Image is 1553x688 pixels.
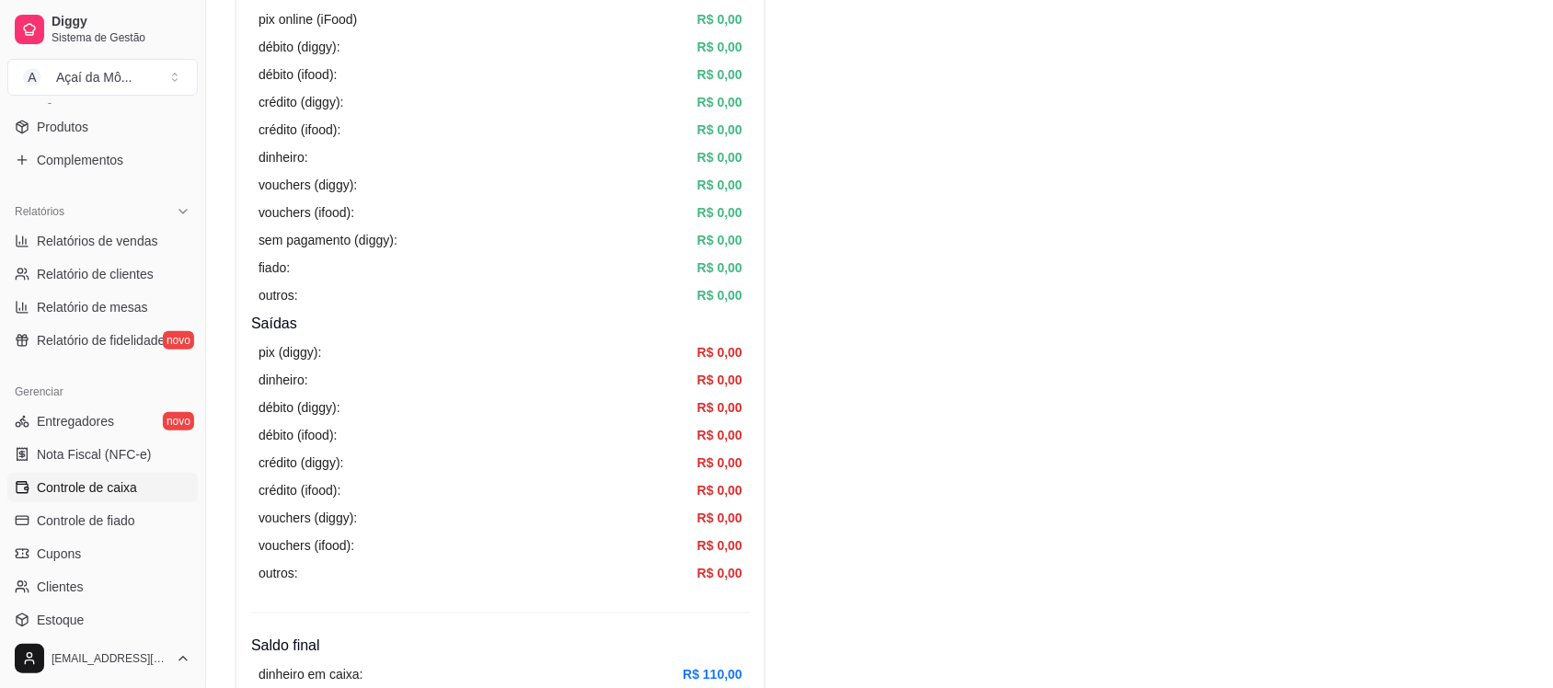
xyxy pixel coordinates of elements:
button: Select a team [7,59,198,96]
span: Produtos [37,118,88,136]
span: Nota Fiscal (NFC-e) [37,445,151,464]
article: vouchers (diggy): [259,175,357,195]
a: Clientes [7,572,198,602]
article: R$ 0,00 [697,480,742,500]
article: dinheiro: [259,147,308,167]
a: DiggySistema de Gestão [7,7,198,52]
span: Relatórios [15,204,64,219]
span: Entregadores [37,412,114,430]
article: R$ 0,00 [697,342,742,362]
button: [EMAIL_ADDRESS][DOMAIN_NAME] [7,636,198,681]
span: Relatório de clientes [37,265,154,283]
article: R$ 0,00 [697,453,742,473]
span: Relatório de fidelidade [37,331,165,350]
article: vouchers (ifood): [259,535,354,556]
a: Relatório de fidelidadenovo [7,326,198,355]
a: Estoque [7,605,198,635]
a: Relatórios de vendas [7,226,198,256]
span: Estoque [37,611,84,629]
span: Controle de caixa [37,478,137,497]
span: Clientes [37,578,84,596]
article: pix online (iFood) [259,9,357,29]
article: pix (diggy): [259,342,321,362]
a: Produtos [7,112,198,142]
article: R$ 0,00 [697,9,742,29]
a: Controle de caixa [7,473,198,502]
article: R$ 0,00 [697,508,742,528]
article: fiado: [259,258,290,278]
article: crédito (ifood): [259,120,340,140]
article: R$ 0,00 [697,425,742,445]
article: outros: [259,563,298,583]
span: Relatórios de vendas [37,232,158,250]
article: vouchers (diggy): [259,508,357,528]
article: débito (ifood): [259,425,338,445]
article: R$ 0,00 [697,230,742,250]
a: Relatório de mesas [7,292,198,322]
a: Complementos [7,145,198,175]
article: R$ 0,00 [697,285,742,305]
span: Diggy [52,14,190,30]
article: dinheiro: [259,370,308,390]
span: Sistema de Gestão [52,30,190,45]
a: Controle de fiado [7,506,198,535]
article: R$ 0,00 [697,92,742,112]
article: R$ 0,00 [697,120,742,140]
a: Entregadoresnovo [7,407,198,436]
article: R$ 0,00 [697,397,742,418]
article: débito (diggy): [259,397,340,418]
article: R$ 0,00 [697,64,742,85]
article: sem pagamento (diggy): [259,230,397,250]
article: crédito (ifood): [259,480,340,500]
span: A [23,68,41,86]
article: R$ 0,00 [697,370,742,390]
article: crédito (diggy): [259,453,344,473]
div: Gerenciar [7,377,198,407]
article: R$ 0,00 [697,37,742,57]
article: débito (diggy): [259,37,340,57]
article: R$ 0,00 [697,202,742,223]
span: Relatório de mesas [37,298,148,316]
a: Relatório de clientes [7,259,198,289]
h4: Saldo final [251,636,750,658]
span: Cupons [37,545,81,563]
a: Nota Fiscal (NFC-e) [7,440,198,469]
span: Complementos [37,151,123,169]
article: R$ 0,00 [697,563,742,583]
article: R$ 0,00 [697,175,742,195]
a: Cupons [7,539,198,568]
div: Açaí da Mô ... [56,68,132,86]
span: [EMAIL_ADDRESS][DOMAIN_NAME] [52,651,168,666]
article: R$ 0,00 [697,147,742,167]
article: dinheiro em caixa: [259,665,363,685]
h4: Saídas [251,313,750,335]
article: crédito (diggy): [259,92,344,112]
article: R$ 0,00 [697,258,742,278]
article: R$ 110,00 [683,665,742,685]
article: R$ 0,00 [697,535,742,556]
article: débito (ifood): [259,64,338,85]
span: Controle de fiado [37,511,135,530]
article: vouchers (ifood): [259,202,354,223]
article: outros: [259,285,298,305]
